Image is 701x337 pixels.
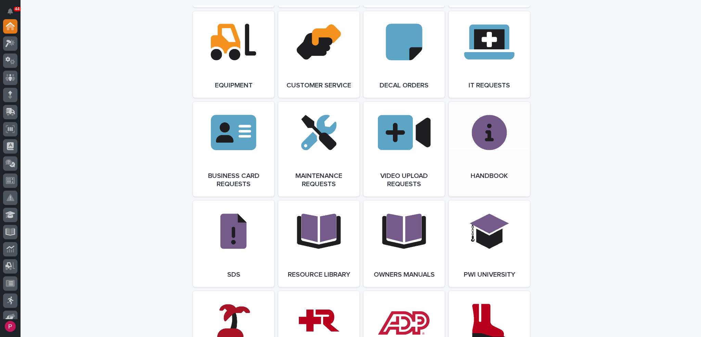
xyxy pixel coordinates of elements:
[9,8,17,19] div: Notifications44
[364,11,445,98] a: Decal Orders
[15,7,20,11] p: 44
[278,201,359,287] a: Resource Library
[193,201,274,287] a: SDS
[278,102,359,196] a: Maintenance Requests
[3,4,17,19] button: Notifications
[449,11,530,98] a: IT Requests
[449,201,530,287] a: PWI University
[193,102,274,196] a: Business Card Requests
[278,11,359,98] a: Customer Service
[3,319,17,334] button: users-avatar
[193,11,274,98] a: Equipment
[449,102,530,196] a: Handbook
[364,102,445,196] a: Video Upload Requests
[364,201,445,287] a: Owners Manuals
